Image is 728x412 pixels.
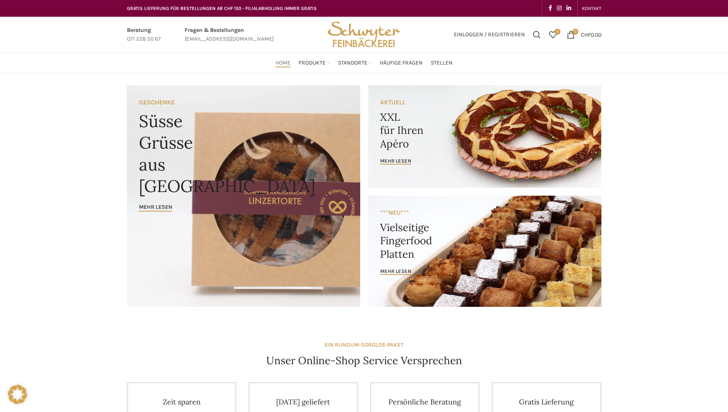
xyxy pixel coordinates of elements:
a: Banner link [368,85,601,188]
a: Instagram social link [554,3,564,14]
a: Infobox link [127,26,161,44]
h4: Persönliche Beratung [383,397,467,406]
a: Facebook social link [546,3,554,14]
strong: EIN RUNDUM-SORGLOS-PAKET [325,341,403,348]
a: Suchen [529,27,545,43]
span: Häufige Fragen [380,59,423,67]
a: Produkte [299,55,330,71]
a: Banner link [368,196,601,307]
span: KONTAKT [582,6,601,11]
a: Linkedin social link [564,3,574,14]
img: Bäckerei Schwyter [325,17,403,53]
a: 0 CHF0.00 [563,27,605,43]
a: 0 [545,27,561,43]
span: Stellen [431,59,453,67]
span: Home [275,59,291,67]
div: Meine Wunschliste [545,27,561,43]
h4: Zeit sparen [140,397,224,406]
span: Produkte [299,59,326,67]
span: 0 [572,29,578,35]
span: Standorte [338,59,367,67]
a: Häufige Fragen [380,55,423,71]
a: Home [275,55,291,71]
a: Einloggen / Registrieren [450,27,529,43]
a: Site logo [325,31,403,37]
h4: [DATE] geliefert [262,397,345,406]
span: CHF [581,31,591,38]
span: 0 [554,29,560,35]
a: Banner link [127,85,360,307]
a: Stellen [431,55,453,71]
a: Standorte [338,55,372,71]
a: Infobox link [185,26,274,44]
span: GRATIS LIEFERUNG FÜR BESTELLUNGEN AB CHF 150 - FILIALABHOLUNG IMMER GRATIS [127,6,317,11]
h4: Unser Online-Shop Service Versprechen [266,353,462,368]
span: Einloggen / Registrieren [454,32,525,37]
a: KONTAKT [582,0,601,16]
bdi: 0.00 [581,31,601,38]
div: Main navigation [123,55,605,71]
div: Secondary navigation [578,0,605,16]
h4: Gratis Lieferung [505,397,588,406]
